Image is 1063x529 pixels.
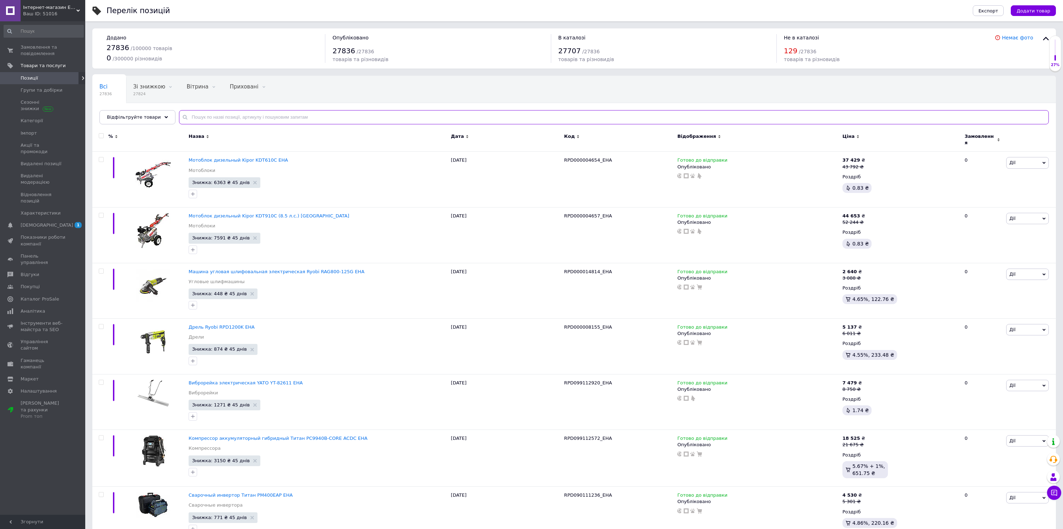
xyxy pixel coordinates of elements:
div: 8 750 ₴ [842,386,862,393]
div: ₴ [842,324,862,330]
a: Угловые шлифмашины [189,279,245,285]
span: Знижка: 448 ₴ 45 днів [192,291,247,296]
a: Виброрейки [189,390,218,396]
span: Панель управління [21,253,66,266]
span: Гаманець компанії [21,357,66,370]
span: Дії [1009,327,1015,332]
span: Відображення [677,133,716,140]
div: ₴ [842,492,862,498]
span: Акції та промокоди [21,142,66,155]
span: Замовлення та повідомлення [21,44,66,57]
span: Дата [451,133,464,140]
button: Додати товар [1011,5,1056,16]
span: товарів та різновидів [784,56,840,62]
span: Код [564,133,575,140]
a: Дрели [189,334,204,340]
div: 27% [1050,63,1061,68]
span: Замовлення [965,133,995,146]
span: Відфільтруйте товари [107,114,161,120]
a: Мотоблок дизельный Kipor KDT610С EHA [189,157,288,163]
span: Показники роботи компанії [21,234,66,247]
span: / 27836 [799,49,816,54]
span: 0 [107,54,111,62]
div: 21 675 ₴ [842,442,865,448]
span: 0.83 ₴ [852,241,869,247]
span: Відгуки [21,271,39,278]
img: Компрессор аккумуляторный гибридный Титан PC9940B-CORE ACDC EHA [135,435,171,467]
span: Не в каталозі [784,35,819,41]
a: Сварочный инвертор Титан PM400EAP EHA [189,492,293,498]
div: 0 [960,430,1004,487]
div: [DATE] [449,319,563,374]
div: Роздріб [842,396,959,403]
span: Компрессор аккумуляторный гибридный Титан PC9940B-CORE ACDC EHA [189,436,368,441]
div: Перелік позицій [107,7,170,15]
span: Інструменти веб-майстра та SEO [21,320,66,333]
span: Ціна [842,133,855,140]
span: RPD000004657_EHA [564,213,612,218]
span: 651.75 ₴ [852,470,875,476]
div: 0 [960,319,1004,374]
div: ₴ [842,435,865,442]
a: Машина угловая шлифовальная электрическая Ryobi RAG800-125G EHA [189,269,364,274]
a: Мотоблоки [189,223,215,229]
span: 4.55%, 233.48 ₴ [852,352,894,358]
span: Відновлення позицій [21,191,66,204]
span: Знижка: 771 ₴ 45 днів [192,515,247,520]
span: Групи та добірки [21,87,63,93]
div: 0 [960,263,1004,319]
div: Опубліковано [677,442,839,448]
span: Категорії [21,118,43,124]
span: Каталог ProSale [21,296,59,302]
span: Знижка: 1271 ₴ 45 днів [192,403,250,407]
span: RPD099112572_EHA [564,436,612,441]
span: / 300000 різновидів [113,56,162,61]
div: 0 [960,207,1004,263]
span: RPD090111236_EHA [564,492,612,498]
span: 4.65%, 122.76 ₴ [852,296,894,302]
span: Маркет [21,376,39,382]
div: 3 088 ₴ [842,275,862,281]
b: 18 525 [842,436,860,441]
a: Мотоблоки [189,167,215,174]
span: Аналітика [21,308,45,314]
a: Мотоблок дизельный Kipor KDT910С (8.5 л.с.) [GEOGRAPHIC_DATA] [189,213,349,218]
div: ₴ [842,157,865,163]
span: Видалені позиції [21,161,61,167]
img: Дрель Ryobi RPD1200K EHA [135,324,171,360]
b: 44 653 [842,213,860,218]
b: 5 137 [842,324,857,330]
span: RPD000008155_EHA [564,324,612,330]
span: Знижка: 3150 ₴ 45 днів [192,458,250,463]
div: Роздріб [842,452,959,458]
span: Готово до відправки [677,492,727,500]
span: / 27836 [582,49,600,54]
span: 27836 [332,47,355,55]
span: Опубліковані [99,110,136,117]
div: Опубліковано [677,330,839,337]
span: Позиції [21,75,38,81]
span: Готово до відправки [677,213,727,221]
div: 52 244 ₴ [842,219,865,226]
a: Дрель Ryobi RPD1200K EHA [189,324,255,330]
a: Компрессора [189,445,221,452]
div: Роздріб [842,340,959,347]
div: Роздріб [842,509,959,515]
b: 7 479 [842,380,857,385]
input: Пошук [4,25,84,38]
span: Готово до відправки [677,380,727,388]
img: Сварочный инвертор Титан PM400EAP EHA [136,492,170,518]
div: ₴ [842,269,862,275]
span: Знижка: 7591 ₴ 45 днів [192,236,250,240]
span: 27824 [133,91,165,97]
div: 5 301 ₴ [842,498,862,505]
span: [DEMOGRAPHIC_DATA] [21,222,73,228]
span: Готово до відправки [677,436,727,443]
div: ₴ [842,213,865,219]
span: Інтернет-магазин ЕлектроХаус [23,4,76,11]
img: Машина угловая шлифовальная электрическая Ryobi RAG800-125G EHA [136,269,170,302]
div: [DATE] [449,152,563,207]
div: 0 [960,152,1004,207]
